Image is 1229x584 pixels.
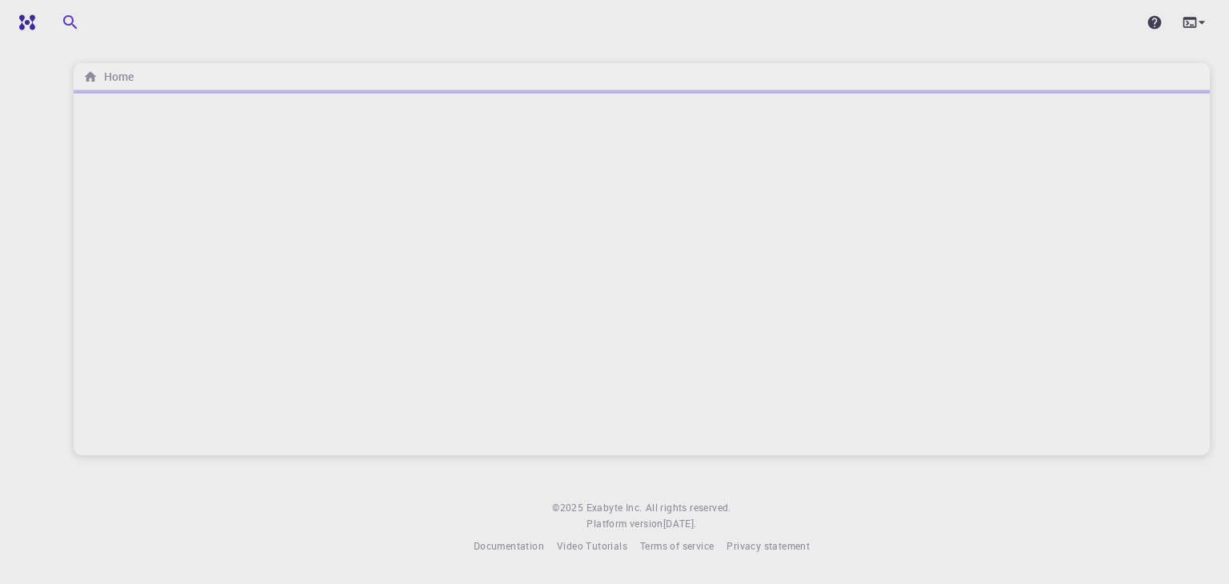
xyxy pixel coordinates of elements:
a: Documentation [474,538,544,554]
span: All rights reserved. [646,500,731,516]
a: Privacy statement [727,538,810,554]
span: Documentation [474,539,544,552]
span: Exabyte Inc. [586,501,643,514]
span: Video Tutorials [557,539,627,552]
nav: breadcrumb [80,68,137,86]
span: Platform version [586,516,663,532]
span: [DATE] . [663,517,697,530]
h6: Home [98,68,134,86]
a: Exabyte Inc. [586,500,643,516]
a: [DATE]. [663,516,697,532]
span: Terms of service [640,539,714,552]
img: logo [13,14,35,30]
a: Terms of service [640,538,714,554]
a: Video Tutorials [557,538,627,554]
span: Privacy statement [727,539,810,552]
span: © 2025 [552,500,586,516]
